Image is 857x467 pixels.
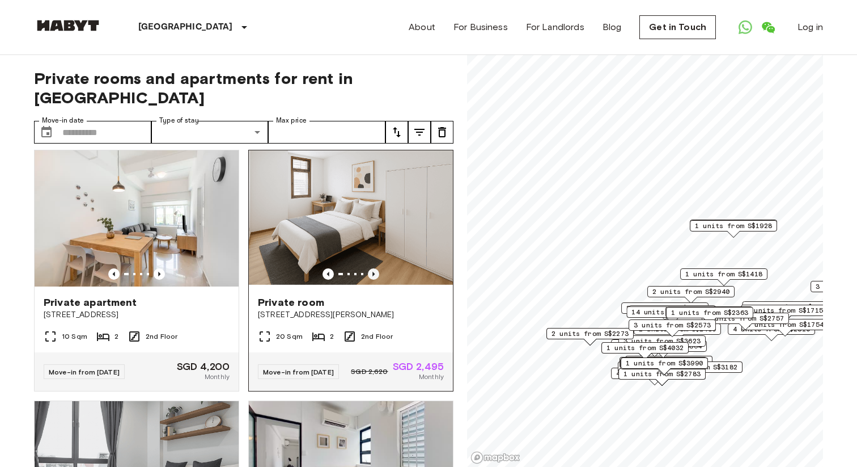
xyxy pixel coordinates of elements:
div: Map marker [618,368,706,386]
span: Private rooms and apartments for rent in [GEOGRAPHIC_DATA] [34,69,453,107]
button: Choose date [35,121,58,144]
div: Map marker [690,220,777,237]
button: Previous image [368,268,379,280]
a: For Business [453,20,508,34]
a: About [409,20,435,34]
a: Marketing picture of unit SG-01-001-006-01Previous imagePrevious imagePrivate room[STREET_ADDRESS... [248,150,453,392]
p: [GEOGRAPHIC_DATA] [138,20,233,34]
div: Map marker [665,306,753,324]
a: Log in [797,20,823,34]
span: 2 units from S$2757 [707,313,784,323]
span: Monthly [419,372,444,382]
div: Map marker [647,286,735,304]
div: Map marker [634,323,721,341]
div: Map marker [680,268,767,286]
span: 1 units from S$4032 [606,343,684,353]
span: 10 Sqm [62,331,87,342]
span: SGD 4,200 [177,361,230,372]
div: Map marker [702,313,789,330]
div: Map marker [690,220,777,238]
label: Max price [276,116,307,125]
span: Private apartment [44,296,137,309]
button: Previous image [108,268,120,280]
div: Map marker [620,357,707,375]
button: tune [408,121,431,144]
div: Map marker [728,323,815,341]
span: Private room [258,296,324,309]
span: 2 [330,331,334,342]
span: 3 units from S$1764 [626,303,703,313]
span: 1 units from S$1928 [695,221,772,231]
div: Map marker [620,358,707,376]
span: 2nd Floor [361,331,393,342]
span: [STREET_ADDRESS][PERSON_NAME] [258,309,444,321]
span: 20 Sqm [276,331,303,342]
img: Marketing picture of unit SG-01-001-006-01 [249,150,453,287]
span: 3 units from S$3024 [634,306,711,316]
span: 1 units from S$1715 [746,305,823,315]
span: 4 units from S$1680 [616,368,693,378]
span: 2 units from S$2273 [551,329,629,339]
a: Open WeChat [757,16,779,39]
div: Map marker [741,305,828,322]
span: 1 units from S$3182 [660,362,737,372]
a: Blog [603,20,622,34]
div: Map marker [620,340,707,358]
div: Map marker [666,307,753,325]
button: tune [431,121,453,144]
span: Move-in from [DATE] [263,368,334,376]
span: 2 [114,331,118,342]
div: Map marker [611,368,698,385]
span: 1 units from S$3990 [626,358,703,368]
a: For Landlords [526,20,584,34]
span: Monthly [205,372,230,382]
button: Previous image [323,268,334,280]
div: Map marker [625,356,712,373]
span: 1 units from S$2363 [671,308,748,318]
div: Map marker [626,306,718,324]
span: 17 units from S$1480 [747,302,828,312]
span: 2 units from S$2940 [652,287,729,297]
div: Map marker [629,305,716,323]
div: Map marker [546,328,634,346]
label: Type of stay [159,116,199,125]
span: 1 units from S$1418 [685,269,762,279]
div: Map marker [618,361,705,379]
span: 14 units from S$2348 [631,307,712,317]
button: tune [385,121,408,144]
span: 1 units from S$3600 [630,356,707,367]
div: Map marker [621,357,708,375]
span: 3 units from S$3623 [623,336,701,346]
img: Habyt [34,20,102,31]
div: Map marker [621,302,708,320]
span: 2nd Floor [146,331,177,342]
button: Previous image [154,268,165,280]
img: Marketing picture of unit SG-01-054-005-01 [35,150,239,287]
div: Map marker [742,301,833,319]
span: [STREET_ADDRESS] [44,309,230,321]
label: Move-in date [42,116,84,125]
a: Marketing picture of unit SG-01-054-005-01Previous imagePrevious imagePrivate apartment[STREET_AD... [34,150,239,392]
span: SGD 2,620 [351,367,388,377]
div: Map marker [618,335,706,353]
span: Move-in from [DATE] [49,368,120,376]
div: Map marker [601,342,689,360]
a: Open WhatsApp [734,16,757,39]
div: Map marker [655,361,743,379]
div: Map marker [629,319,716,337]
span: SGD 2,495 [393,361,444,372]
span: 3 units from S$2573 [634,320,711,330]
a: Mapbox logo [470,451,520,464]
a: Get in Touch [639,15,716,39]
